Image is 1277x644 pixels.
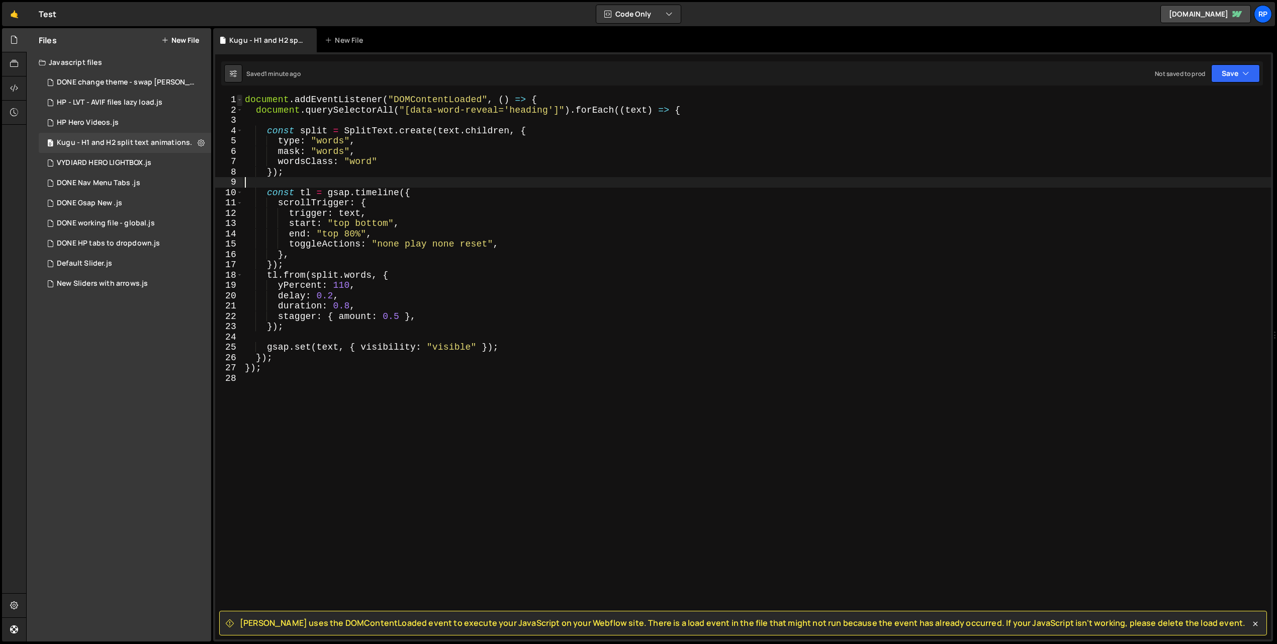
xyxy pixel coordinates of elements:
div: Javascript files [27,52,211,72]
div: 2 [215,105,243,116]
div: 10498/40241.js [39,173,211,193]
div: 9 [215,177,243,188]
div: 10498/47098.js [39,133,215,153]
div: 10498/40284.js [39,274,211,294]
div: DONE change theme - swap [PERSON_NAME].js [57,78,196,87]
div: New File [325,35,367,45]
div: HP Hero Videos.js [57,118,119,127]
div: 20 [215,291,243,301]
div: 10498/41148.js [39,113,211,133]
a: [DOMAIN_NAME] [1160,5,1251,23]
div: 10498/46009.js [39,93,211,113]
span: [PERSON_NAME] uses the DOMContentLoaded event to execute your JavaScript on your Webflow site. Th... [240,617,1245,628]
div: Kugu - H1 and H2 split text animations.js [57,138,196,147]
div: New Sliders with arrows.js [57,279,148,288]
div: 10498/40246.js [39,213,211,233]
div: 22 [215,311,243,322]
div: 10 [215,188,243,198]
div: Test [39,8,57,20]
div: Saved [246,69,301,78]
div: 26 [215,353,243,363]
div: 10498/40765.js [39,193,211,213]
div: VYDIARD HERO LIGHTBOX.js [57,158,151,168]
div: 19 [215,280,243,291]
button: New File [161,36,199,44]
div: 10498/33344.js [39,72,215,93]
div: DONE Gsap New .js [57,199,122,208]
div: 3 [215,115,243,126]
div: 28 [215,373,243,384]
h2: Files [39,35,57,46]
div: 13 [215,218,243,229]
div: 14 [215,229,243,239]
div: 8 [215,167,243,178]
a: 🤙 [2,2,27,26]
div: 18 [215,270,243,281]
div: HP - LVT - AVIF files lazy load.js [57,98,162,107]
div: 23 [215,321,243,332]
button: Code Only [596,5,681,23]
div: 27 [215,363,243,373]
span: 0 [47,140,53,148]
div: DONE HP tabs to dropdown.js [57,239,160,248]
div: 25 [215,342,243,353]
div: 16 [215,250,243,260]
div: 1 minute ago [264,69,301,78]
div: 5 [215,136,243,146]
button: Save [1211,64,1260,83]
div: 1 [215,95,243,105]
div: 10498/41171.js [39,153,211,173]
div: 17 [215,260,243,270]
div: Kugu - H1 and H2 split text animations.js [229,35,305,45]
div: 11 [215,198,243,208]
div: 4 [215,126,243,136]
div: 7 [215,156,243,167]
div: 24 [215,332,243,343]
div: Not saved to prod [1155,69,1205,78]
div: 21 [215,301,243,311]
div: DONE working file - global.js [57,219,155,228]
div: 6 [215,146,243,157]
div: DONE Nav Menu Tabs .js [57,179,140,188]
div: 10498/40631.js [39,254,211,274]
a: RP [1254,5,1272,23]
div: Default Slider.js [57,259,112,268]
div: 12 [215,208,243,219]
div: 15 [215,239,243,250]
div: 10498/38533.js [39,233,211,254]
